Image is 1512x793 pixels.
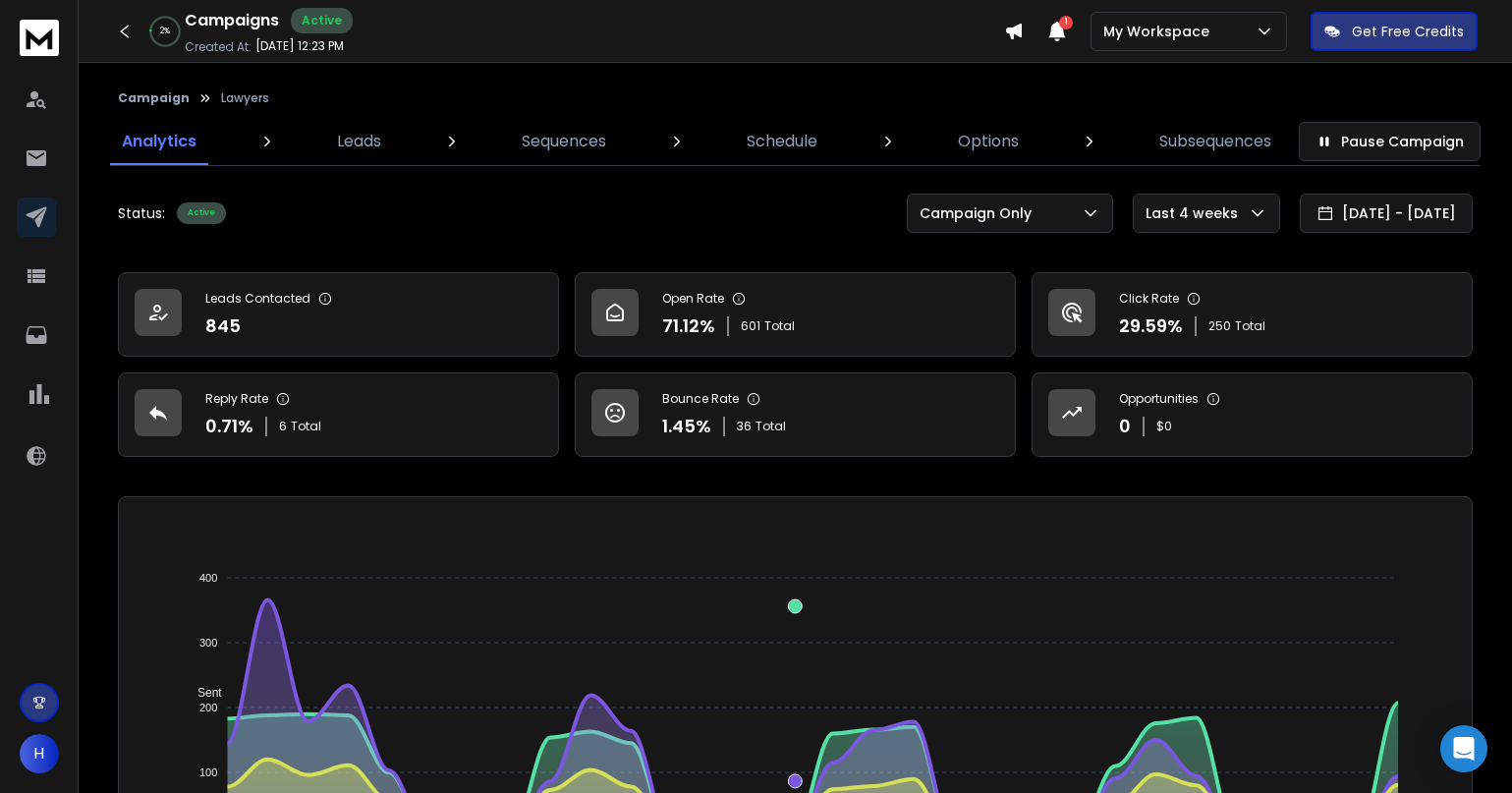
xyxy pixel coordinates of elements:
span: 1 [1059,16,1073,29]
p: 845 [205,312,241,340]
p: Lawyers [221,90,269,106]
a: Options [946,118,1031,165]
p: 0 [1119,413,1131,440]
button: H [20,734,59,773]
p: 71.12 % [662,312,715,340]
p: 29.59 % [1119,312,1183,340]
tspan: 400 [199,572,217,584]
span: 6 [279,419,287,434]
p: Sequences [522,130,606,153]
p: My Workspace [1103,22,1217,41]
a: Sequences [510,118,618,165]
p: 1.45 % [662,413,711,440]
div: Open Intercom Messenger [1440,725,1487,772]
span: Total [1235,318,1265,334]
p: $ 0 [1156,419,1172,434]
p: Leads [337,130,381,153]
span: 250 [1208,318,1231,334]
a: Analytics [110,118,208,165]
button: [DATE] - [DATE] [1300,194,1473,233]
p: 2 % [160,26,170,37]
span: Total [291,419,321,434]
button: Pause Campaign [1299,122,1481,161]
tspan: 200 [199,702,217,713]
a: Opportunities0$0 [1032,372,1473,457]
p: Click Rate [1119,291,1179,307]
tspan: 100 [199,766,217,778]
p: Subsequences [1159,130,1271,153]
p: Analytics [122,130,196,153]
a: Subsequences [1148,118,1283,165]
p: 0.71 % [205,413,253,440]
a: Schedule [735,118,829,165]
p: Leads Contacted [205,291,310,307]
p: Open Rate [662,291,724,307]
p: Campaign Only [920,203,1039,223]
p: Status: [118,203,165,223]
button: Get Free Credits [1311,12,1478,51]
h1: Campaigns [185,9,279,32]
p: Reply Rate [205,391,268,407]
p: Get Free Credits [1352,22,1464,41]
tspan: 300 [199,637,217,649]
p: Opportunities [1119,391,1199,407]
div: Active [291,8,353,33]
a: Leads [325,118,393,165]
span: Total [764,318,795,334]
a: Open Rate71.12%601Total [575,272,1016,357]
a: Reply Rate0.71%6Total [118,372,559,457]
a: Leads Contacted845 [118,272,559,357]
span: 601 [741,318,760,334]
p: [DATE] 12:23 PM [255,38,344,54]
p: Bounce Rate [662,391,739,407]
span: Sent [183,686,222,700]
p: Created At: [185,39,252,55]
p: Schedule [747,130,817,153]
span: 36 [737,419,752,434]
img: logo [20,20,59,56]
a: Click Rate29.59%250Total [1032,272,1473,357]
button: Campaign [118,90,190,106]
a: Bounce Rate1.45%36Total [575,372,1016,457]
p: Last 4 weeks [1146,203,1246,223]
span: Total [756,419,786,434]
div: Active [177,202,226,224]
p: Options [958,130,1019,153]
